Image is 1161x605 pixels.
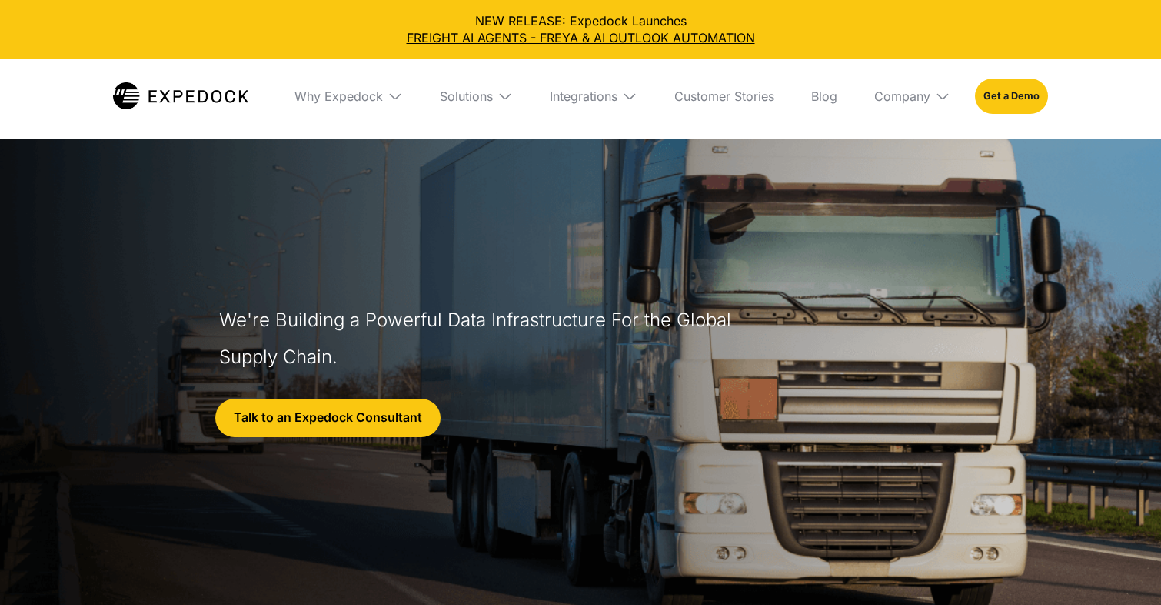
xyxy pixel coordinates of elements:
div: Solutions [427,59,525,133]
a: Talk to an Expedock Consultant [215,399,441,437]
a: Blog [799,59,850,133]
a: FREIGHT AI AGENTS - FREYA & AI OUTLOOK AUTOMATION [12,29,1149,46]
a: Customer Stories [662,59,787,133]
h1: We're Building a Powerful Data Infrastructure For the Global Supply Chain. [219,302,739,376]
a: Get a Demo [975,79,1048,114]
div: Solutions [440,89,493,104]
div: Company [862,59,963,133]
div: Company [874,89,930,104]
div: Integrations [550,89,617,104]
div: Integrations [537,59,650,133]
div: Why Expedock [282,59,415,133]
div: NEW RELEASE: Expedock Launches [12,12,1149,47]
div: Why Expedock [294,89,383,104]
